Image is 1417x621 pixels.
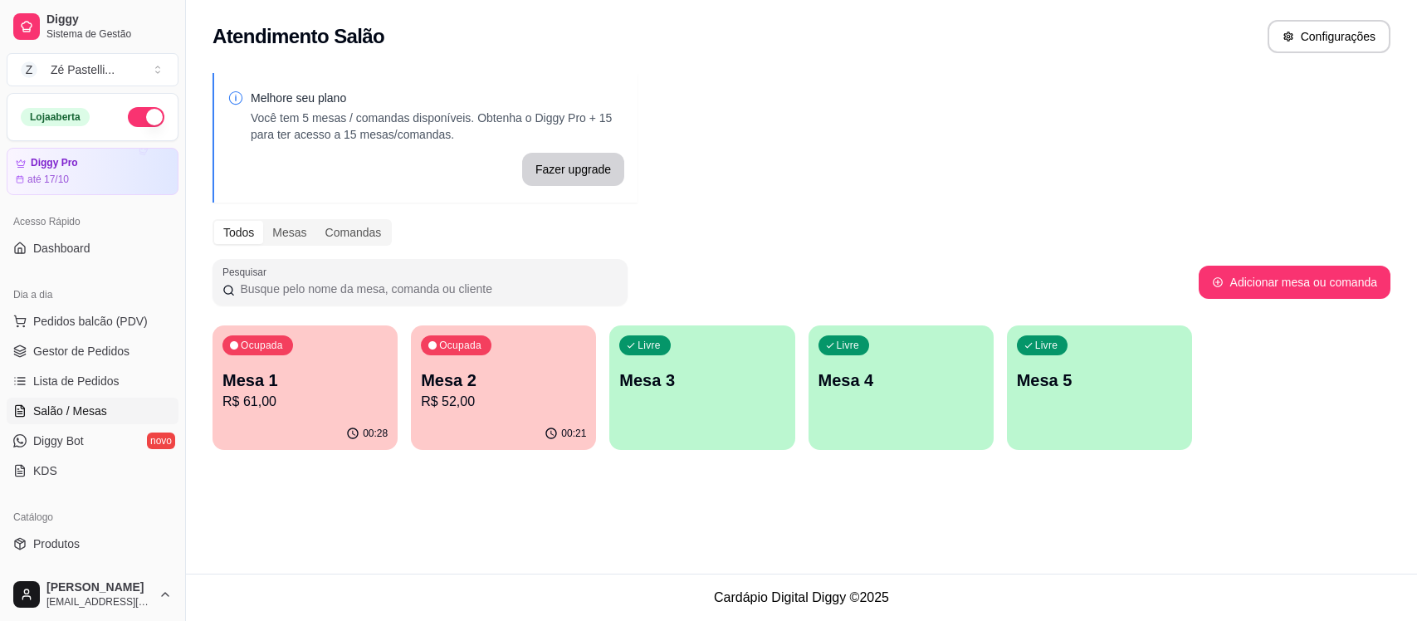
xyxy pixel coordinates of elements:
[7,235,178,262] a: Dashboard
[222,265,272,279] label: Pesquisar
[51,61,115,78] div: Zé Pastelli ...
[7,368,178,394] a: Lista de Pedidos
[46,12,172,27] span: Diggy
[33,462,57,479] span: KDS
[837,339,860,352] p: Livre
[33,313,148,330] span: Pedidos balcão (PDV)
[251,90,624,106] p: Melhore seu plano
[421,369,586,392] p: Mesa 2
[33,403,107,419] span: Salão / Mesas
[27,173,69,186] article: até 17/10
[316,221,391,244] div: Comandas
[7,504,178,531] div: Catálogo
[21,61,37,78] span: Z
[1035,339,1058,352] p: Livre
[1268,20,1390,53] button: Configurações
[33,373,120,389] span: Lista de Pedidos
[7,531,178,557] a: Produtos
[7,575,178,614] button: [PERSON_NAME][EMAIL_ADDRESS][DOMAIN_NAME]
[46,580,152,595] span: [PERSON_NAME]
[7,338,178,364] a: Gestor de Pedidos
[263,221,315,244] div: Mesas
[33,535,80,552] span: Produtos
[241,339,283,352] p: Ocupada
[21,108,90,126] div: Loja aberta
[222,392,388,412] p: R$ 61,00
[7,148,178,195] a: Diggy Proaté 17/10
[561,427,586,440] p: 00:21
[439,339,481,352] p: Ocupada
[7,7,178,46] a: DiggySistema de Gestão
[7,308,178,335] button: Pedidos balcão (PDV)
[235,281,618,297] input: Pesquisar
[7,457,178,484] a: KDS
[7,208,178,235] div: Acesso Rápido
[609,325,794,450] button: LivreMesa 3
[46,27,172,41] span: Sistema de Gestão
[31,157,78,169] article: Diggy Pro
[421,392,586,412] p: R$ 52,00
[7,53,178,86] button: Select a team
[7,428,178,454] a: Diggy Botnovo
[7,281,178,308] div: Dia a dia
[1199,266,1390,299] button: Adicionar mesa ou comanda
[128,107,164,127] button: Alterar Status
[7,398,178,424] a: Salão / Mesas
[818,369,984,392] p: Mesa 4
[1017,369,1182,392] p: Mesa 5
[213,23,384,50] h2: Atendimento Salão
[214,221,263,244] div: Todos
[809,325,994,450] button: LivreMesa 4
[251,110,624,143] p: Você tem 5 mesas / comandas disponíveis. Obtenha o Diggy Pro + 15 para ter acesso a 15 mesas/coma...
[522,153,624,186] button: Fazer upgrade
[186,574,1417,621] footer: Cardápio Digital Diggy © 2025
[33,343,129,359] span: Gestor de Pedidos
[213,325,398,450] button: OcupadaMesa 1R$ 61,0000:28
[411,325,596,450] button: OcupadaMesa 2R$ 52,0000:21
[222,369,388,392] p: Mesa 1
[33,433,84,449] span: Diggy Bot
[1007,325,1192,450] button: LivreMesa 5
[33,240,90,257] span: Dashboard
[638,339,661,352] p: Livre
[363,427,388,440] p: 00:28
[7,560,178,587] a: Complementos
[619,369,784,392] p: Mesa 3
[46,595,152,609] span: [EMAIL_ADDRESS][DOMAIN_NAME]
[33,565,111,582] span: Complementos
